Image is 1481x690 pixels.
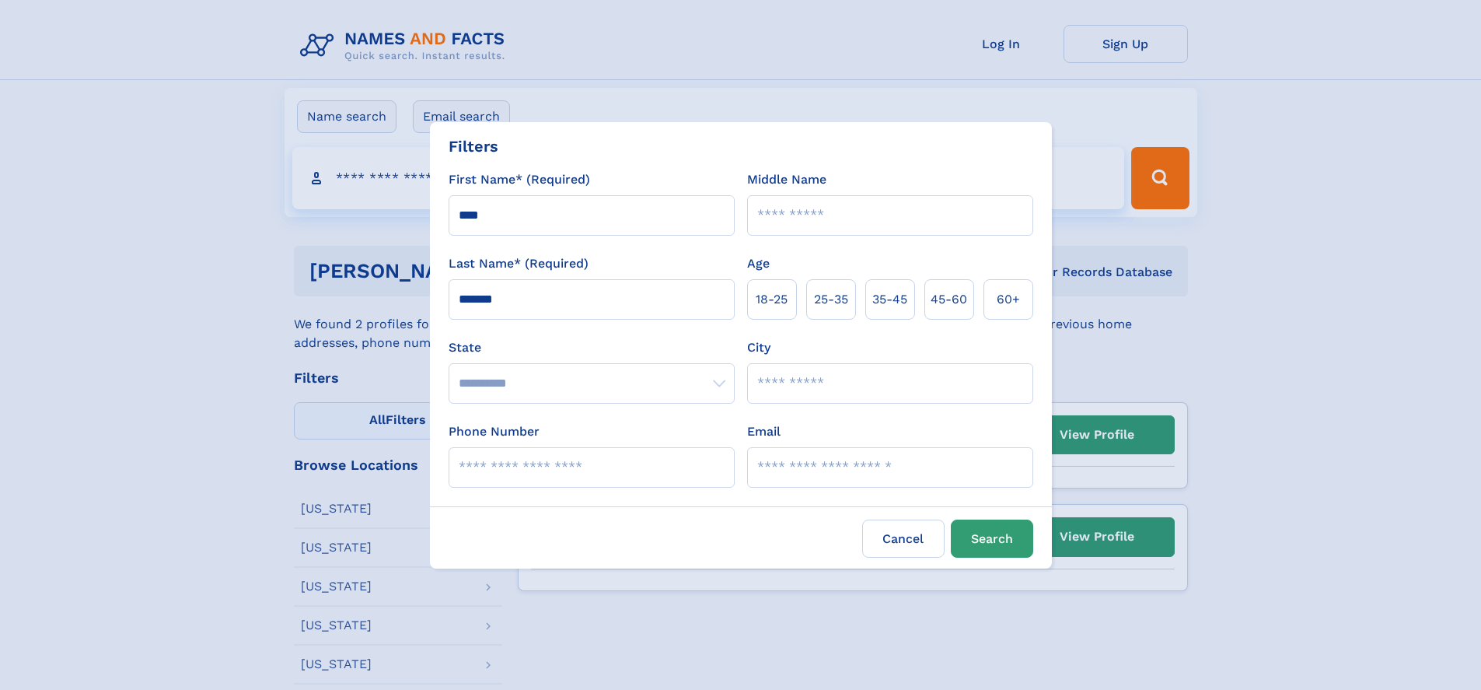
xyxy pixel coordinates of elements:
div: Filters [449,135,498,158]
label: Phone Number [449,422,540,441]
label: Middle Name [747,170,826,189]
span: 60+ [997,290,1020,309]
span: 18‑25 [756,290,788,309]
label: First Name* (Required) [449,170,590,189]
label: Email [747,422,781,441]
span: 25‑35 [814,290,848,309]
button: Search [951,520,1033,558]
label: State [449,338,735,357]
label: Last Name* (Required) [449,254,589,273]
label: Age [747,254,770,273]
label: City [747,338,770,357]
label: Cancel [862,520,945,558]
span: 35‑45 [872,290,907,309]
span: 45‑60 [931,290,967,309]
